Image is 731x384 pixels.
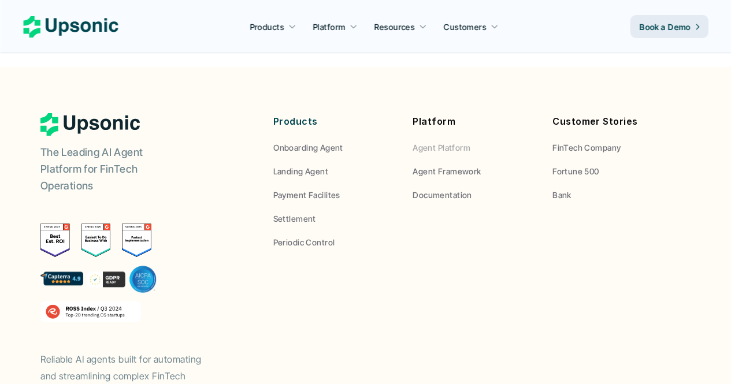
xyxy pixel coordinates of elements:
[552,141,621,154] p: FinTech Company
[552,189,572,201] p: Bank
[313,21,345,33] p: Platform
[273,165,396,177] a: Landing Agent
[273,236,396,248] a: Periodic Control
[273,212,316,225] p: Settlement
[374,21,415,33] p: Resources
[273,113,396,130] p: Products
[413,189,535,201] a: Documentation
[639,21,691,33] p: Book a Demo
[273,236,335,248] p: Periodic Control
[630,15,708,38] a: Book a Demo
[250,21,284,33] p: Products
[273,141,396,154] a: Onboarding Agent
[273,141,343,154] p: Onboarding Agent
[413,113,535,130] p: Platform
[413,141,470,154] p: Agent Platform
[552,165,599,177] p: Fortune 500
[40,144,185,194] p: The Leading AI Agent Platform for FinTech Operations
[273,212,396,225] a: Settlement
[273,189,340,201] p: Payment Facilites
[243,16,303,37] a: Products
[413,165,481,177] p: Agent Framework
[273,189,396,201] a: Payment Facilites
[273,165,328,177] p: Landing Agent
[444,21,487,33] p: Customers
[552,113,675,130] p: Customer Stories
[413,189,472,201] p: Documentation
